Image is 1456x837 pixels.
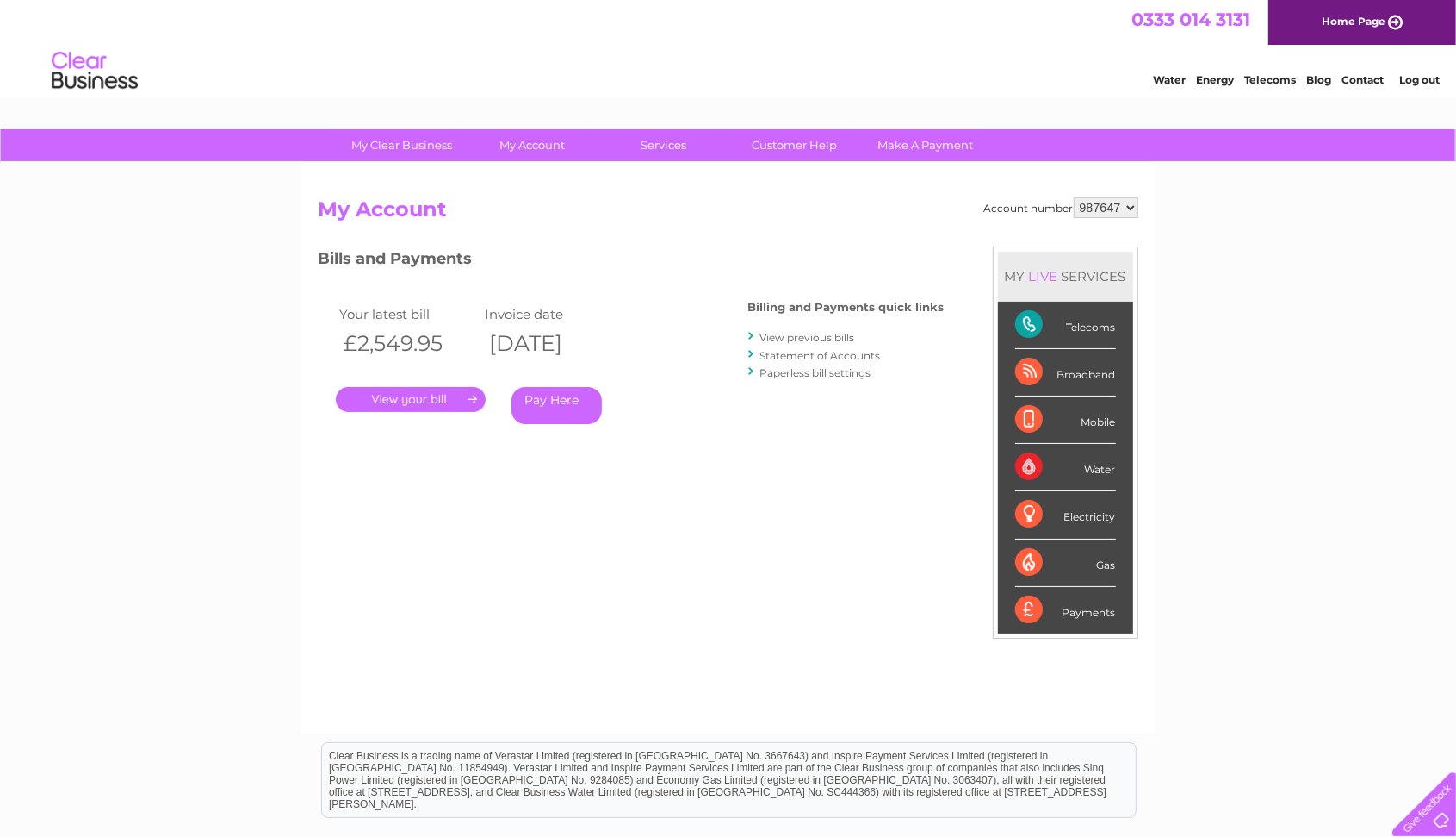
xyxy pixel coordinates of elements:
h2: My Account [319,197,1138,230]
div: Payments [1015,587,1116,634]
div: Clear Business is a trading name of Verastar Limited (registered in [GEOGRAPHIC_DATA] No. 3667643... [322,9,1136,84]
a: Telecoms [1244,73,1296,86]
td: Invoice date [480,303,626,326]
a: Blog [1306,73,1331,86]
a: Make A Payment [854,129,996,161]
div: Electricity [1015,491,1116,539]
th: £2,549.95 [336,326,481,361]
a: Paperless bill settings [760,366,871,379]
a: View previous bills [760,331,855,344]
div: Mobile [1015,397,1116,444]
a: Water [1153,73,1186,86]
a: 0333 014 3131 [1131,9,1250,30]
th: [DATE] [480,326,626,361]
img: logo.png [51,45,139,97]
div: LIVE [1025,268,1062,284]
a: My Clear Business [331,129,473,161]
div: MY SERVICES [998,252,1133,301]
a: Energy [1196,73,1234,86]
div: Water [1015,444,1116,491]
a: Customer Help [723,129,865,161]
div: Broadband [1015,349,1116,397]
div: Account number [984,197,1138,218]
a: My Account [462,129,604,161]
div: Telecoms [1015,302,1116,349]
h3: Bills and Payments [319,247,945,277]
td: Your latest bill [336,303,481,326]
h4: Billing and Payments quick links [748,301,945,314]
a: Pay Here [511,387,602,424]
a: Log out [1399,73,1440,86]
div: Gas [1015,540,1116,587]
a: Services [592,129,734,161]
a: . [336,387,486,412]
a: Statement of Accounts [760,349,881,362]
a: Contact [1341,73,1384,86]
